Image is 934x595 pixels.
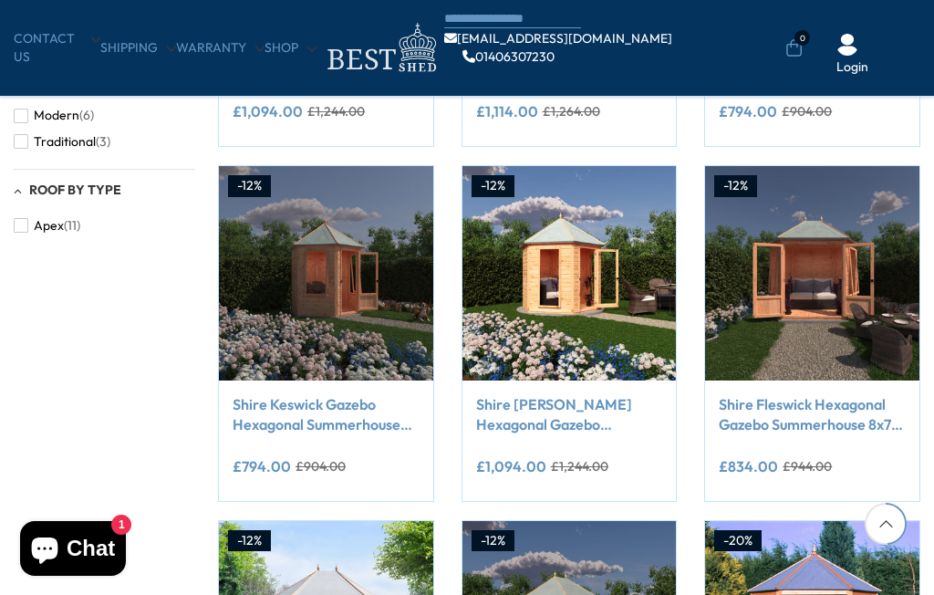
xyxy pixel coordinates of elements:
div: -12% [472,175,514,197]
del: £904.00 [782,105,832,118]
button: Traditional [14,129,110,155]
del: £1,244.00 [551,460,608,473]
a: Shire Keswick Gazebo Hexagonal Summerhouse 6x6 12mm Cladding [233,394,420,435]
span: (11) [64,218,80,234]
del: £1,244.00 [307,105,365,118]
a: 0 [785,39,803,57]
del: £1,264.00 [543,105,600,118]
div: -20% [714,530,762,552]
a: [EMAIL_ADDRESS][DOMAIN_NAME] [444,32,672,45]
del: £944.00 [783,460,832,473]
span: Apex [34,218,64,234]
button: Apex [14,213,80,239]
a: CONTACT US [14,30,100,66]
a: Login [836,58,868,77]
ins: £1,094.00 [476,459,546,474]
a: 01406307230 [462,50,555,63]
ins: £1,094.00 [233,104,303,119]
inbox-online-store-chat: Shopify online store chat [15,521,131,580]
button: Modern [14,102,94,129]
ins: £794.00 [233,459,291,474]
img: User Icon [836,34,858,56]
div: -12% [228,530,271,552]
a: Shipping [100,39,176,57]
span: (3) [96,134,110,150]
del: £904.00 [296,460,346,473]
span: 0 [794,30,810,46]
a: Shop [265,39,317,57]
a: Shire [PERSON_NAME] Hexagonal Gazebo Summerhouse 8x7 12mm Cladding [476,394,663,435]
a: Shire Fleswick Hexagonal Gazebo Summerhouse 8x7 Double doors 12mm Cladding [719,394,906,435]
span: Modern [34,108,79,123]
img: logo [317,18,444,78]
span: Traditional [34,134,96,150]
a: Warranty [176,39,265,57]
ins: £1,114.00 [476,104,538,119]
ins: £834.00 [719,459,778,474]
ins: £794.00 [719,104,777,119]
span: Roof By Type [29,182,121,198]
span: (6) [79,108,94,123]
div: -12% [472,530,514,552]
div: -12% [228,175,271,197]
div: -12% [714,175,757,197]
